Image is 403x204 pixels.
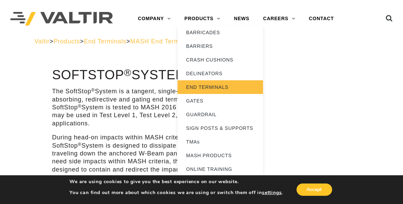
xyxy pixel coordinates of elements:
a: GUARDRAIL [178,108,263,121]
a: CAREERS [256,12,302,26]
a: Valtir [35,38,50,45]
p: You can find out more about which cookies we are using or switch them off in . [69,190,283,196]
sup: ® [78,142,82,147]
a: SIGN POSTS & SUPPORTS [178,121,263,135]
a: TMAs [178,135,263,149]
button: Accept [297,183,332,196]
div: > > > > [35,38,369,45]
a: NEWS [227,12,256,26]
a: ONLINE TRAINING [178,162,263,176]
a: DELINEATORS [178,67,263,80]
h1: SoftStop System [52,68,250,82]
a: CONTACT [302,12,341,26]
a: END TERMINALS [178,80,263,94]
a: MASH End Terminals [130,38,194,45]
a: CRASH CUSHIONS [178,53,263,67]
img: Valtir [10,12,113,26]
a: GATES [178,94,263,108]
sup: ® [78,104,82,109]
a: COMPANY [131,12,178,26]
p: We are using cookies to give you the best experience on our website. [69,179,283,185]
button: settings [262,190,282,196]
a: MASH PRODUCTS [178,149,263,162]
a: PRODUCTS [178,12,227,26]
sup: ® [91,87,95,93]
p: During head-on impacts within MASH criteria, the SoftStop System is designed to dissipate energy ... [52,134,250,174]
a: Products [53,38,80,45]
sup: ® [124,67,132,78]
p: The SoftStop System is a tangent, single-sided, energy absorbing, redirective and gating end term... [52,87,250,127]
a: BARRIERS [178,39,263,53]
a: BARRICADES [178,26,263,39]
a: End Terminals [84,38,126,45]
